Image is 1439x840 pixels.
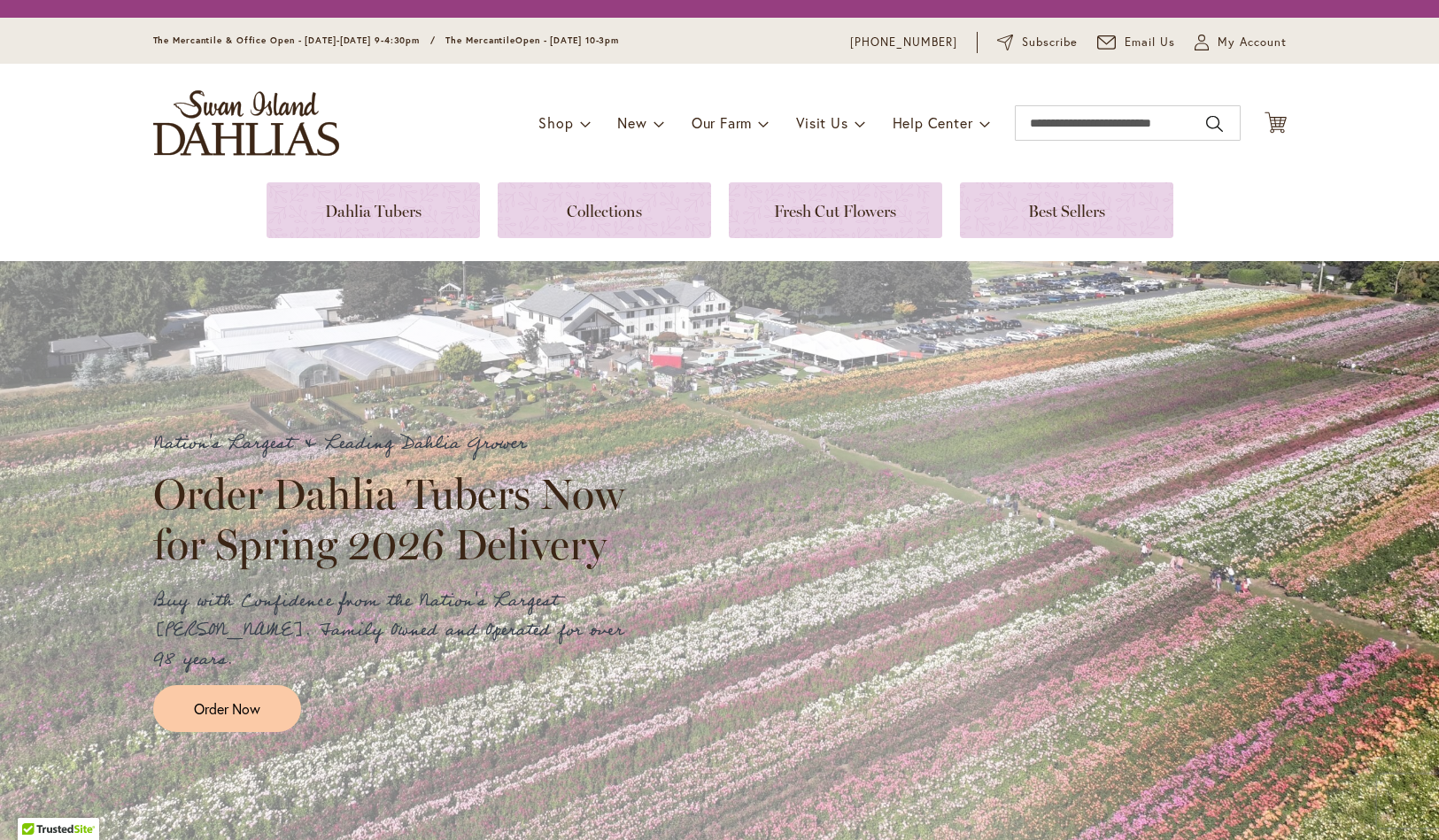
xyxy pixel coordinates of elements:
p: Buy with Confidence from the Nation's Largest [PERSON_NAME]. Family Owned and Operated for over 9... [153,587,640,674]
h2: Order Dahlia Tubers Now for Spring 2026 Delivery [153,469,640,568]
a: store logo [153,90,339,156]
span: My Account [1218,34,1287,51]
span: Open - [DATE] 10-3pm [515,35,619,46]
span: Help Center [893,113,973,132]
a: [PHONE_NUMBER] [850,34,957,51]
span: Our Farm [692,113,752,132]
p: Nation's Largest & Leading Dahlia Grower [153,429,640,459]
span: Subscribe [1022,34,1078,51]
span: New [617,113,646,132]
a: Email Us [1097,34,1175,51]
a: Order Now [153,685,301,732]
a: Subscribe [997,34,1078,51]
button: My Account [1195,34,1287,51]
button: Search [1206,110,1222,138]
span: Order Now [194,698,260,719]
span: The Mercantile & Office Open - [DATE]-[DATE] 9-4:30pm / The Mercantile [153,35,516,46]
span: Visit Us [796,113,847,132]
span: Shop [538,113,573,132]
span: Email Us [1125,34,1175,51]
